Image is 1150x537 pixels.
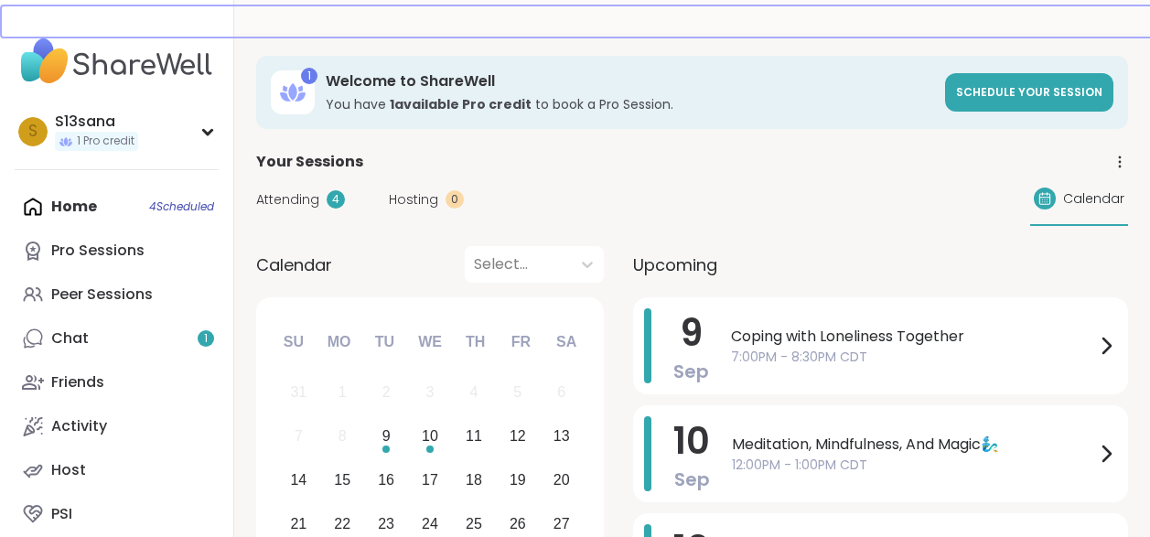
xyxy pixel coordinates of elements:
span: Calendar [256,252,332,277]
div: Host [51,460,86,480]
div: 0 [446,190,464,209]
div: Sa [546,322,586,362]
a: Chat1 [15,317,219,360]
a: Peer Sessions [15,273,219,317]
div: 7 [295,424,303,448]
div: Choose Saturday, September 20th, 2025 [542,461,581,500]
div: 31 [290,380,306,404]
div: Choose Friday, September 12th, 2025 [498,417,537,456]
div: 12 [510,424,526,448]
div: Fr [500,322,541,362]
div: 8 [339,424,347,448]
div: Not available Tuesday, September 2nd, 2025 [367,373,406,413]
div: 11 [466,424,482,448]
span: 9 [680,307,703,359]
div: 4 [469,380,478,404]
span: Upcoming [633,252,717,277]
span: Meditation, Mindfulness, And Magic🧞‍♂️ [732,434,1095,456]
div: 2 [382,380,391,404]
div: 9 [382,424,391,448]
span: Schedule your session [956,84,1102,100]
div: Tu [364,322,404,362]
h3: You have to book a Pro Session. [326,95,934,113]
div: Not available Monday, September 1st, 2025 [323,373,362,413]
span: Your Sessions [256,151,363,173]
div: Choose Saturday, September 13th, 2025 [542,417,581,456]
div: 21 [290,511,306,536]
b: 1 available Pro credit [390,95,532,113]
div: Choose Tuesday, September 9th, 2025 [367,417,406,456]
span: 10 [673,415,710,467]
div: Choose Thursday, September 11th, 2025 [455,417,494,456]
div: 27 [554,511,570,536]
div: 19 [510,467,526,492]
a: Pro Sessions [15,229,219,273]
div: Not available Monday, September 8th, 2025 [323,417,362,456]
div: Th [456,322,496,362]
div: Choose Tuesday, September 16th, 2025 [367,461,406,500]
div: Mo [318,322,359,362]
span: Sep [673,359,709,384]
div: Choose Friday, September 19th, 2025 [498,461,537,500]
div: 3 [426,380,435,404]
span: Attending [256,190,319,209]
span: 12:00PM - 1:00PM CDT [732,456,1095,475]
div: 20 [554,467,570,492]
div: Su [274,322,314,362]
div: Not available Friday, September 5th, 2025 [498,373,537,413]
div: Choose Thursday, September 18th, 2025 [455,461,494,500]
div: Pro Sessions [51,241,145,261]
span: Coping with Loneliness Together [731,326,1095,348]
div: Not available Sunday, August 31st, 2025 [279,373,318,413]
div: Choose Wednesday, September 17th, 2025 [411,461,450,500]
div: 1 [301,68,317,84]
a: PSI [15,492,219,536]
div: 1 [339,380,347,404]
div: Peer Sessions [51,285,153,305]
div: Not available Thursday, September 4th, 2025 [455,373,494,413]
div: We [410,322,450,362]
div: 23 [378,511,394,536]
div: 22 [334,511,350,536]
div: Choose Monday, September 15th, 2025 [323,461,362,500]
img: ShareWell Nav Logo [15,29,219,93]
div: 5 [513,380,521,404]
h3: Welcome to ShareWell [326,71,934,91]
div: 13 [554,424,570,448]
div: Not available Sunday, September 7th, 2025 [279,417,318,456]
div: Choose Sunday, September 14th, 2025 [279,461,318,500]
span: Calendar [1063,189,1124,209]
span: Sep [674,467,710,492]
a: Schedule your session [945,73,1113,112]
div: 4 [327,190,345,209]
span: S [28,120,38,144]
div: 25 [466,511,482,536]
div: Not available Wednesday, September 3rd, 2025 [411,373,450,413]
div: 24 [422,511,438,536]
div: Friends [51,372,104,392]
div: 14 [290,467,306,492]
span: 1 [204,331,208,347]
div: 26 [510,511,526,536]
span: 7:00PM - 8:30PM CDT [731,348,1095,367]
div: 18 [466,467,482,492]
a: Activity [15,404,219,448]
span: Hosting [389,190,438,209]
span: 1 Pro credit [77,134,134,149]
div: Choose Wednesday, September 10th, 2025 [411,417,450,456]
div: S13sana [55,112,138,132]
div: PSI [51,504,72,524]
div: 10 [422,424,438,448]
div: Activity [51,416,107,436]
div: Not available Saturday, September 6th, 2025 [542,373,581,413]
div: 15 [334,467,350,492]
div: 17 [422,467,438,492]
div: 16 [378,467,394,492]
a: Friends [15,360,219,404]
a: Host [15,448,219,492]
div: 6 [557,380,565,404]
div: Chat [51,328,89,349]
